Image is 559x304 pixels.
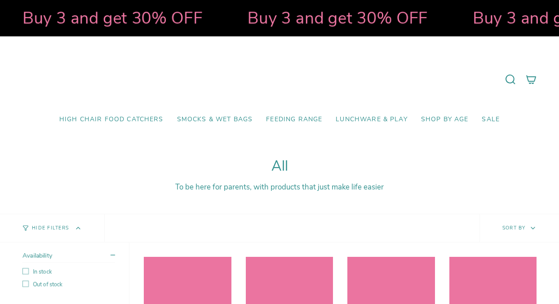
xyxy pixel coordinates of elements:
span: Smocks & Wet Bags [177,116,253,123]
span: Lunchware & Play [336,116,407,123]
span: High Chair Food Catchers [59,116,164,123]
a: Feeding Range [259,109,329,130]
span: Feeding Range [266,116,322,123]
span: Sort by [502,225,526,231]
a: Shop by Age [414,109,475,130]
a: Smocks & Wet Bags [170,109,260,130]
button: Sort by [479,214,559,242]
span: To be here for parents, with products that just make life easier [175,182,384,192]
span: SALE [482,116,500,123]
label: In stock [22,268,115,275]
span: Hide Filters [32,226,69,231]
a: High Chair Food Catchers [53,109,170,130]
span: Availability [22,251,52,260]
a: Lunchware & Play [329,109,414,130]
summary: Availability [22,251,115,263]
strong: Buy 3 and get 30% OFF [355,7,535,29]
strong: Buy 3 and get 30% OFF [129,7,310,29]
label: Out of stock [22,281,115,288]
h1: All [22,158,537,175]
a: Mumma’s Little Helpers [202,50,357,109]
span: Shop by Age [421,116,469,123]
a: SALE [475,109,506,130]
